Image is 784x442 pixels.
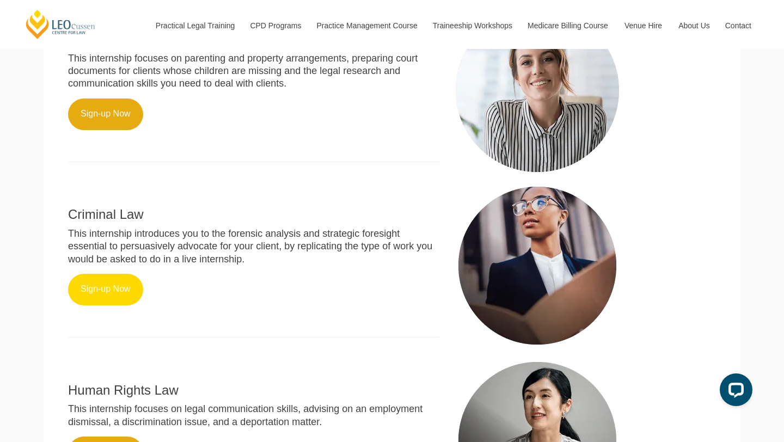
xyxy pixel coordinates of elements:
[519,2,616,49] a: Medicare Billing Course
[425,2,519,49] a: Traineeship Workshops
[717,2,759,49] a: Contact
[148,2,242,49] a: Practical Legal Training
[309,2,425,49] a: Practice Management Course
[68,99,143,130] a: Sign-up Now
[242,2,308,49] a: CPD Programs
[68,52,439,90] p: This internship focuses on parenting and property arrangements, preparing court documents for cli...
[68,228,439,266] p: This internship introduces you to the forensic analysis and strategic foresight essential to pers...
[68,207,439,222] h2: Criminal Law
[24,9,97,40] a: [PERSON_NAME] Centre for Law
[711,369,757,415] iframe: LiveChat chat widget
[68,403,439,428] p: This internship focuses on legal communication skills, advising on an employment dismissal, a dis...
[68,274,143,305] a: Sign-up Now
[616,2,670,49] a: Venue Hire
[68,383,439,397] h2: Human Rights Law
[670,2,717,49] a: About Us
